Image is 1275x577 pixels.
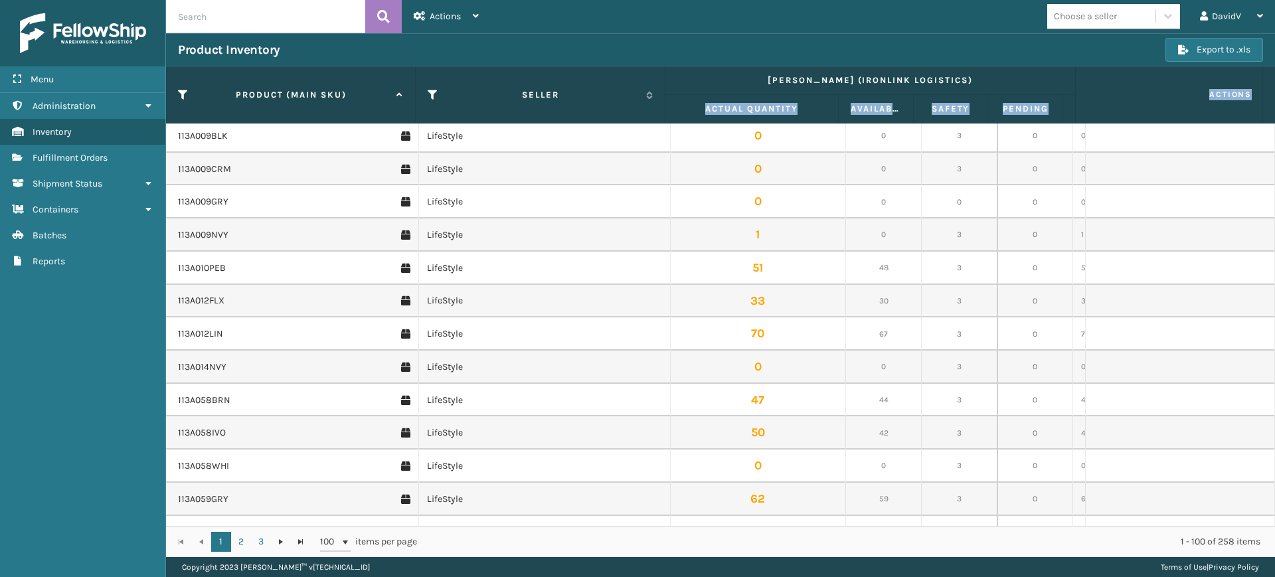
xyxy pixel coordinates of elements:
[296,536,306,547] span: Go to the last page
[922,317,997,351] td: 3
[418,483,671,516] td: LifeStyle
[1161,562,1207,572] a: Terms of Use
[671,153,846,186] td: 0
[671,252,846,285] td: 51
[997,185,1073,218] td: 0
[418,450,671,483] td: LifeStyle
[671,450,846,483] td: 0
[997,120,1073,153] td: 0
[922,252,997,285] td: 3
[291,532,311,552] a: Go to the last page
[1073,416,1086,450] td: 45
[320,532,417,552] span: items per page
[846,450,922,483] td: 0
[997,153,1073,186] td: 0
[671,285,846,318] td: 33
[33,178,102,189] span: Shipment Status
[851,103,901,115] label: Available
[1073,483,1086,516] td: 62
[997,483,1073,516] td: 0
[436,535,1260,548] div: 1 - 100 of 258 items
[922,384,997,417] td: 3
[846,516,922,549] td: 58
[418,218,671,252] td: LifeStyle
[1073,285,1086,318] td: 33
[1165,38,1263,62] button: Export to .xls
[418,153,671,186] td: LifeStyle
[922,351,997,384] td: 3
[846,153,922,186] td: 0
[231,532,251,552] a: 2
[178,42,280,58] h3: Product Inventory
[846,218,922,252] td: 0
[1073,218,1086,252] td: 1
[1073,153,1086,186] td: 0
[1073,384,1086,417] td: 47
[997,384,1073,417] td: 0
[178,525,225,538] a: 113A059IVO
[178,426,226,440] a: 113A058IVO
[182,557,370,577] p: Copyright 2023 [PERSON_NAME]™ v [TECHNICAL_ID]
[33,126,72,137] span: Inventory
[276,536,286,547] span: Go to the next page
[671,351,846,384] td: 0
[1080,84,1260,106] span: Actions
[997,351,1073,384] td: 0
[178,459,229,473] a: 113A058WHI
[178,262,226,275] a: 113A010PEB
[178,129,228,143] a: 113A009BLK
[846,120,922,153] td: 0
[671,384,846,417] td: 47
[922,120,997,153] td: 3
[846,285,922,318] td: 30
[997,285,1073,318] td: 0
[997,252,1073,285] td: 0
[997,516,1073,549] td: 0
[178,493,228,506] a: 113A059GRY
[251,532,271,552] a: 3
[31,74,54,85] span: Menu
[178,294,224,307] a: 113A012FLX
[671,317,846,351] td: 70
[671,218,846,252] td: 1
[418,351,671,384] td: LifeStyle
[997,218,1073,252] td: 0
[178,394,230,407] a: 113A058BRN
[33,152,108,163] span: Fulfillment Orders
[271,532,291,552] a: Go to the next page
[1073,317,1086,351] td: 70
[178,361,226,374] a: 113A014NVY
[846,252,922,285] td: 48
[846,351,922,384] td: 0
[1073,185,1086,218] td: 0
[997,450,1073,483] td: 0
[671,416,846,450] td: 50
[418,285,671,318] td: LifeStyle
[677,74,1063,86] label: [PERSON_NAME] (Ironlink Logistics)
[20,13,146,53] img: logo
[1161,557,1259,577] div: |
[671,483,846,516] td: 62
[671,120,846,153] td: 0
[922,483,997,516] td: 3
[418,384,671,417] td: LifeStyle
[418,416,671,450] td: LifeStyle
[1073,516,1086,549] td: 61
[671,516,846,549] td: 61
[418,252,671,285] td: LifeStyle
[671,185,846,218] td: 0
[33,230,66,241] span: Batches
[178,195,228,208] a: 113A009GRY
[418,516,671,549] td: LifeStyle
[922,218,997,252] td: 3
[846,317,922,351] td: 67
[418,185,671,218] td: LifeStyle
[846,483,922,516] td: 59
[418,317,671,351] td: LifeStyle
[997,416,1073,450] td: 0
[922,285,997,318] td: 3
[442,89,639,101] label: Seller
[1073,450,1086,483] td: 0
[33,204,78,215] span: Containers
[922,185,997,218] td: 0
